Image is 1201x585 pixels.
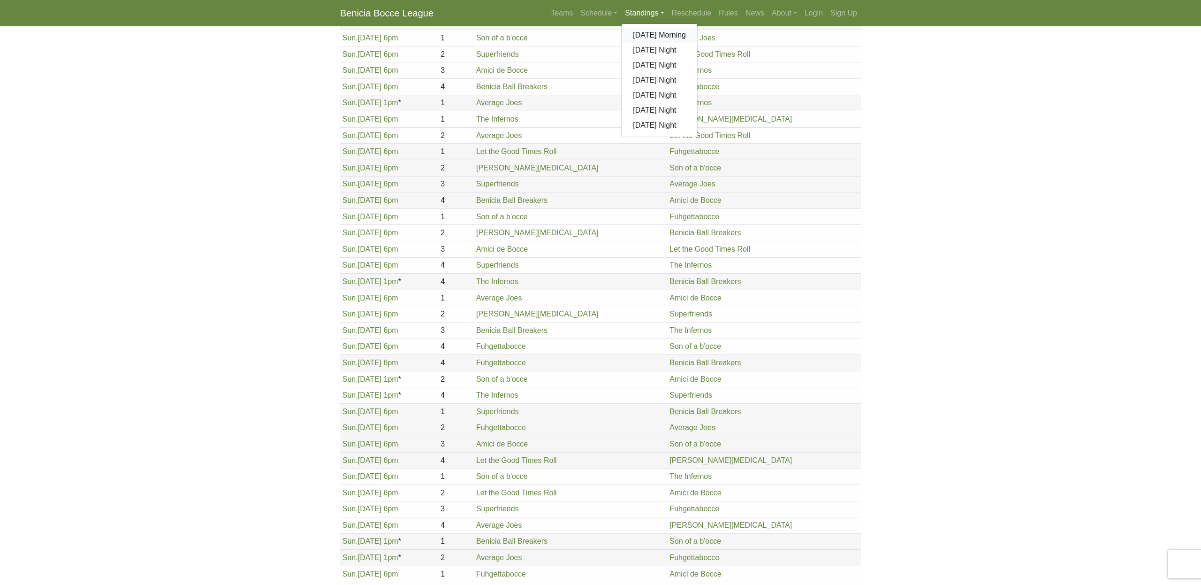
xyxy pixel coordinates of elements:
a: Average Joes [476,554,522,562]
a: Sun.[DATE] 6pm [342,521,398,529]
a: Sun.[DATE] 6pm [342,423,398,431]
td: 2 [439,306,474,323]
div: Standings [621,23,698,137]
a: Let the Good Times Roll [476,489,557,497]
td: 3 [439,176,474,192]
a: Rules [715,4,742,23]
span: Sun. [342,261,358,269]
a: Fuhgettabocce [476,570,526,578]
a: Amici de Bocce [669,196,721,204]
a: The Infernos [669,326,712,334]
a: Let the Good Times Roll [669,245,750,253]
a: Superfriends [476,261,519,269]
a: Benicia Ball Breakers [476,83,547,91]
td: 3 [439,322,474,339]
span: Sun. [342,342,358,350]
a: Sun.[DATE] 6pm [342,359,398,367]
span: Sun. [342,570,358,578]
td: 4 [439,192,474,209]
span: Sun. [342,554,358,562]
a: Amici de Bocce [669,375,721,383]
td: 1 [439,290,474,306]
a: Benicia Ball Breakers [476,537,547,545]
a: The Infernos [669,472,712,480]
a: Son of a b'occe [476,472,528,480]
span: Sun. [342,456,358,464]
span: Sun. [342,294,358,302]
span: Sun. [342,147,358,155]
a: Benicia Ball Breakers [476,326,547,334]
a: The Infernos [476,391,518,399]
a: The Infernos [669,261,712,269]
span: Sun. [342,310,358,318]
td: 4 [439,452,474,469]
td: 4 [439,257,474,274]
a: Sun.[DATE] 6pm [342,505,398,513]
a: Sun.[DATE] 1pm [342,391,398,399]
a: Sun.[DATE] 6pm [342,440,398,448]
a: Fuhgettabocce [476,342,526,350]
span: Sun. [342,164,358,172]
a: Sun.[DATE] 6pm [342,408,398,416]
span: Sun. [342,83,358,91]
a: Sun.[DATE] 6pm [342,66,398,74]
span: Sun. [342,50,358,58]
a: Sun.[DATE] 1pm [342,554,398,562]
td: 2 [439,46,474,62]
span: Sun. [342,34,358,42]
a: [PERSON_NAME][MEDICAL_DATA] [669,456,792,464]
td: 4 [439,339,474,355]
td: 1 [439,208,474,225]
td: 2 [439,550,474,566]
td: 2 [439,420,474,436]
a: Sun.[DATE] 6pm [342,310,398,318]
span: Sun. [342,326,358,334]
a: Sun.[DATE] 6pm [342,50,398,58]
a: Son of a b'occe [669,342,721,350]
a: Schedule [577,4,622,23]
a: Sun.[DATE] 6pm [342,326,398,334]
td: 4 [439,79,474,95]
a: Sun.[DATE] 1pm [342,537,398,545]
a: Son of a b'occe [476,34,528,42]
a: Standings [621,4,668,23]
a: Sun.[DATE] 6pm [342,164,398,172]
a: Sun.[DATE] 1pm [342,277,398,285]
a: [DATE] Night [622,88,697,103]
a: [DATE] Night [622,43,697,58]
a: Superfriends [669,391,712,399]
a: Superfriends [669,310,712,318]
td: 4 [439,355,474,371]
td: 1 [439,95,474,111]
td: 4 [439,517,474,534]
a: Sun.[DATE] 6pm [342,229,398,237]
a: Superfriends [476,505,519,513]
span: Sun. [342,408,358,416]
a: Sun.[DATE] 6pm [342,34,398,42]
a: Son of a b'occe [476,375,528,383]
a: Benicia Bocce League [340,4,433,23]
td: 2 [439,127,474,144]
a: Login [801,4,827,23]
a: Let the Good Times Roll [669,50,750,58]
td: 1 [439,469,474,485]
span: Sun. [342,505,358,513]
a: Fuhgettabocce [669,147,719,155]
span: Sun. [342,196,358,204]
a: Let the Good Times Roll [476,456,557,464]
a: Sun.[DATE] 6pm [342,342,398,350]
span: Sun. [342,521,358,529]
a: Son of a b'occe [669,537,721,545]
td: 1 [439,111,474,128]
a: Sun.[DATE] 1pm [342,99,398,107]
td: 1 [439,403,474,420]
a: Sun.[DATE] 6pm [342,245,398,253]
span: Sun. [342,359,358,367]
td: 2 [439,225,474,241]
td: 3 [439,436,474,453]
a: Benicia Ball Breakers [669,408,741,416]
a: Amici de Bocce [669,570,721,578]
span: Sun. [342,180,358,188]
a: Average Joes [669,423,715,431]
a: [PERSON_NAME][MEDICAL_DATA] [476,229,599,237]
